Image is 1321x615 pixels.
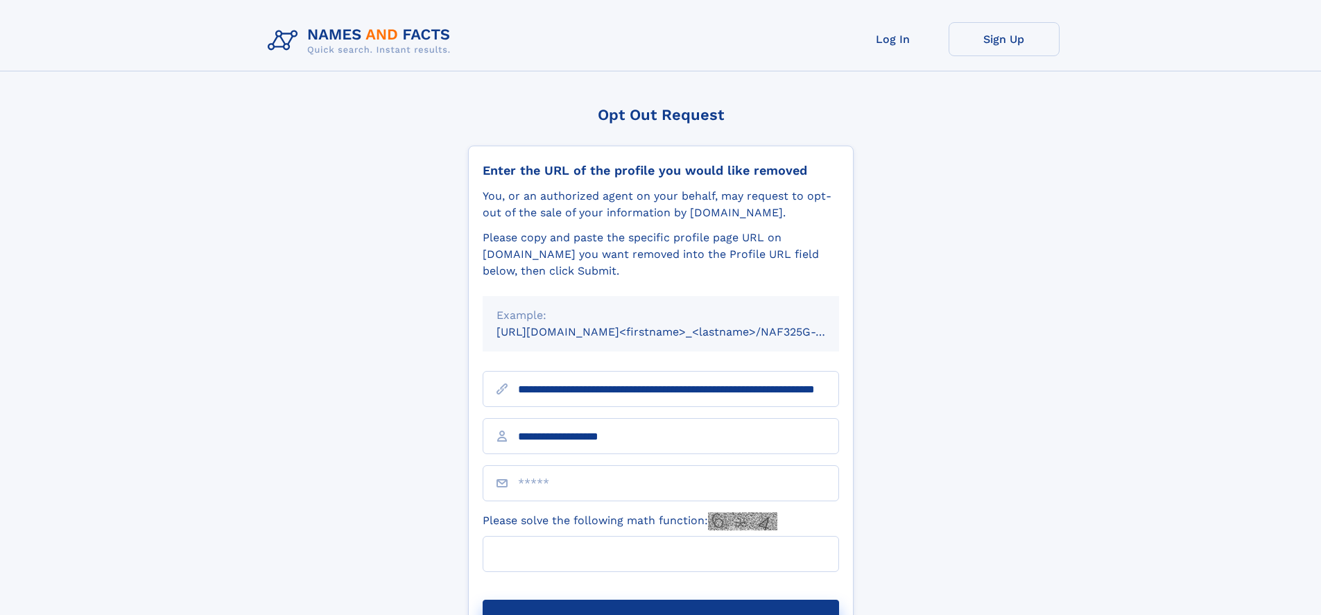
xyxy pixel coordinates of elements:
[483,229,839,279] div: Please copy and paste the specific profile page URL on [DOMAIN_NAME] you want removed into the Pr...
[497,325,865,338] small: [URL][DOMAIN_NAME]<firstname>_<lastname>/NAF325G-xxxxxxxx
[483,512,777,530] label: Please solve the following math function:
[497,307,825,324] div: Example:
[949,22,1060,56] a: Sign Up
[483,163,839,178] div: Enter the URL of the profile you would like removed
[468,106,854,123] div: Opt Out Request
[262,22,462,60] img: Logo Names and Facts
[483,188,839,221] div: You, or an authorized agent on your behalf, may request to opt-out of the sale of your informatio...
[838,22,949,56] a: Log In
